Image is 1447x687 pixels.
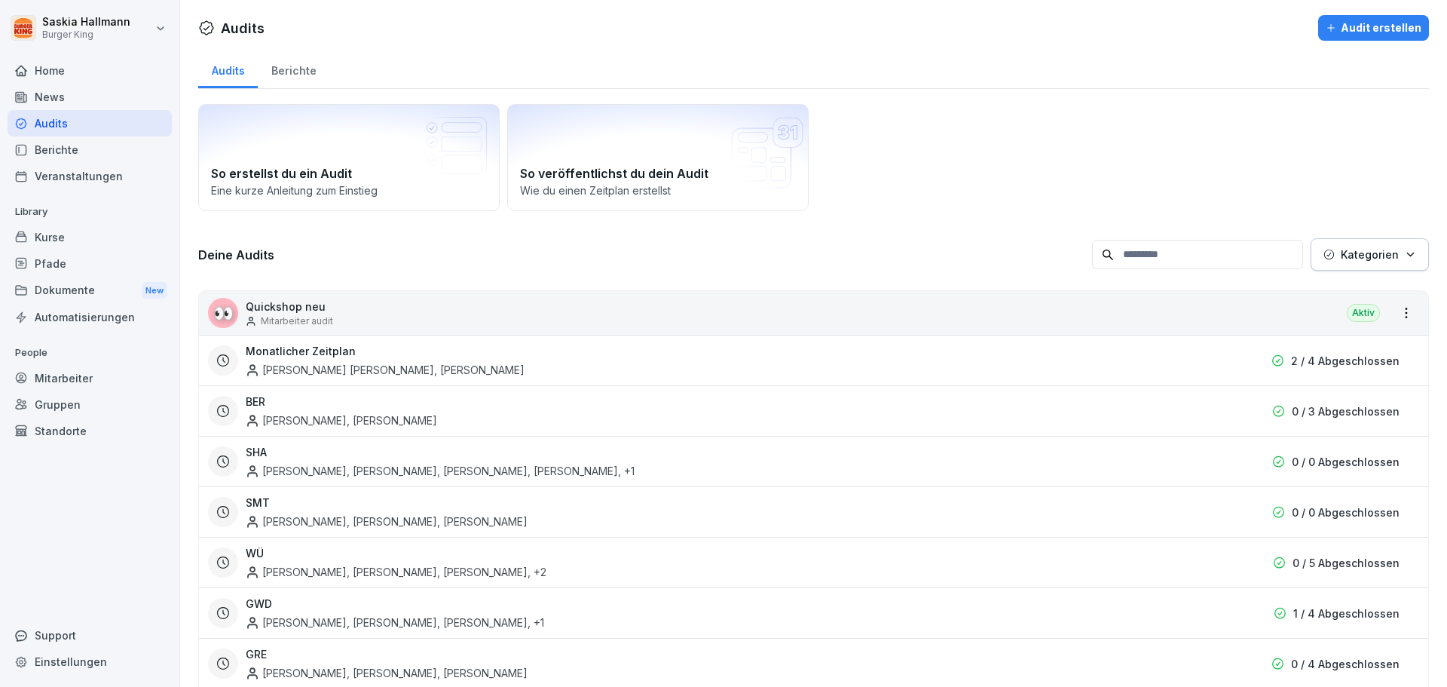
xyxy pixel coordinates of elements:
[1292,454,1400,470] p: 0 / 0 Abgeschlossen
[8,250,172,277] a: Pfade
[246,362,525,378] div: [PERSON_NAME] [PERSON_NAME], [PERSON_NAME]
[8,136,172,163] a: Berichte
[8,304,172,330] a: Automatisierungen
[8,391,172,418] a: Gruppen
[8,277,172,305] div: Dokumente
[42,29,130,40] p: Burger King
[246,394,265,409] h3: BER
[1326,20,1421,36] div: Audit erstellen
[246,615,544,630] div: [PERSON_NAME], [PERSON_NAME], [PERSON_NAME] , +1
[8,622,172,649] div: Support
[211,182,487,198] p: Eine kurze Anleitung zum Einstieg
[198,247,1084,263] h3: Deine Audits
[246,299,333,314] p: Quickshop neu
[8,341,172,365] p: People
[1311,238,1429,271] button: Kategorien
[1292,505,1400,520] p: 0 / 0 Abgeschlossen
[8,84,172,110] a: News
[8,57,172,84] a: Home
[221,18,265,38] h1: Audits
[246,495,270,511] h3: SMT
[1293,606,1400,621] p: 1 / 4 Abgeschlossen
[246,343,356,359] h3: Monatlicher Zeitplan
[1291,656,1400,672] p: 0 / 4 Abgeschlossen
[246,596,272,612] h3: GWD
[246,545,264,561] h3: WÜ
[520,182,796,198] p: Wie du einen Zeitplan erstellst
[246,413,437,428] div: [PERSON_NAME], [PERSON_NAME]
[246,646,267,662] h3: GRE
[246,564,546,580] div: [PERSON_NAME], [PERSON_NAME], [PERSON_NAME] , +2
[8,110,172,136] a: Audits
[1291,353,1400,369] p: 2 / 4 Abgeschlossen
[246,665,528,681] div: [PERSON_NAME], [PERSON_NAME], [PERSON_NAME]
[246,463,635,479] div: [PERSON_NAME], [PERSON_NAME], [PERSON_NAME], [PERSON_NAME] , +1
[507,104,809,211] a: So veröffentlichst du dein AuditWie du einen Zeitplan erstellst
[1292,403,1400,419] p: 0 / 3 Abgeschlossen
[258,50,329,88] a: Berichte
[198,50,258,88] a: Audits
[8,649,172,675] a: Einstellungen
[246,514,528,529] div: [PERSON_NAME], [PERSON_NAME], [PERSON_NAME]
[1293,555,1400,571] p: 0 / 5 Abgeschlossen
[8,418,172,444] a: Standorte
[211,164,487,182] h2: So erstellst du ein Audit
[1347,304,1380,322] div: Aktiv
[8,365,172,391] a: Mitarbeiter
[520,164,796,182] h2: So veröffentlichst du dein Audit
[8,200,172,224] p: Library
[1341,247,1399,262] p: Kategorien
[246,444,267,460] h3: SHA
[1318,15,1429,41] button: Audit erstellen
[42,16,130,29] p: Saskia Hallmann
[198,104,500,211] a: So erstellst du ein AuditEine kurze Anleitung zum Einstieg
[8,224,172,250] a: Kurse
[142,282,167,299] div: New
[208,298,238,328] div: 👀
[261,314,333,328] p: Mitarbeiter audit
[8,277,172,305] a: DokumenteNew
[8,163,172,189] a: Veranstaltungen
